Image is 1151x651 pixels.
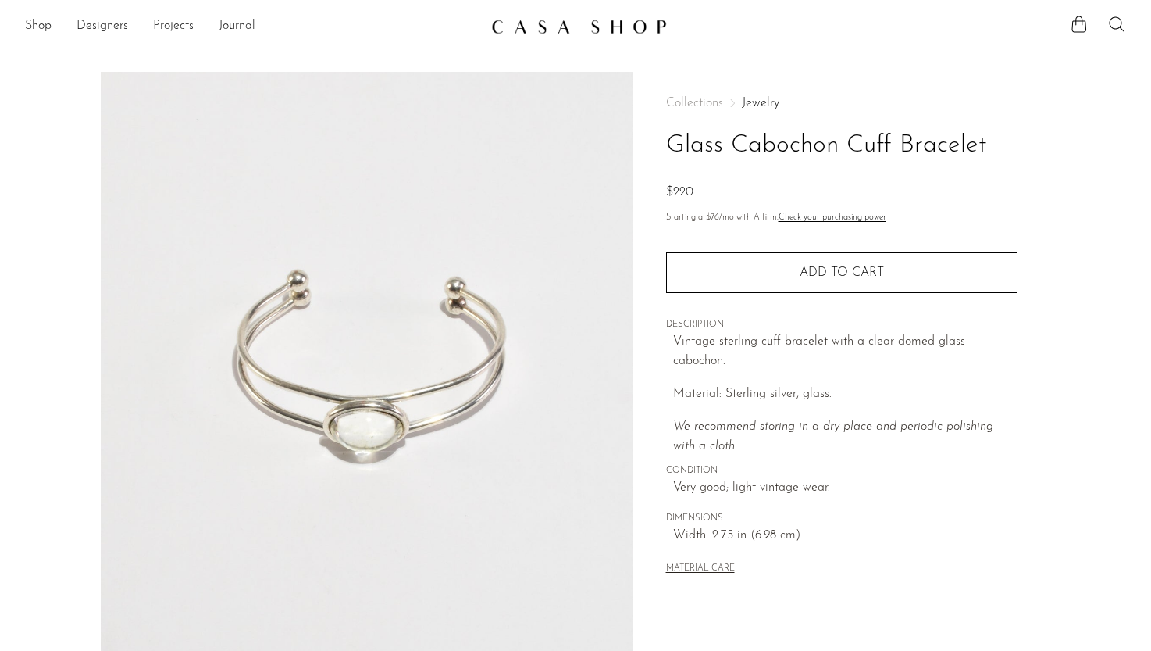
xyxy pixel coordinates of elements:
h1: Glass Cabochon Cuff Bracelet [666,126,1017,166]
ul: NEW HEADER MENU [25,13,479,40]
a: Projects [153,16,194,37]
span: $220 [666,186,693,199]
p: Vintage sterling cuff bracelet with a clear domed glass cabochon. [673,332,1017,372]
a: Jewelry [742,97,779,109]
span: Very good; light vintage wear. [673,478,1017,499]
p: Material: Sterling silver, glass. [673,385,1017,405]
span: DESCRIPTION [666,318,1017,332]
span: DIMENSIONS [666,512,1017,526]
nav: Breadcrumbs [666,97,1017,109]
span: Collections [666,97,723,109]
nav: Desktop navigation [25,13,479,40]
button: Add to cart [666,252,1017,293]
span: Add to cart [800,266,884,279]
i: We recommend storing in a dry place and periodic polishing with a cloth. [673,420,993,453]
button: MATERIAL CARE [666,563,735,575]
span: Width: 2.75 in (6.98 cm) [673,526,1017,546]
span: $76 [706,213,719,222]
a: Designers [77,16,128,37]
p: Starting at /mo with Affirm. [666,211,1017,225]
span: CONDITION [666,464,1017,478]
a: Check your purchasing power - Learn more about Affirm Financing (opens in modal) [779,213,886,222]
a: Shop [25,16,52,37]
a: Journal [219,16,255,37]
